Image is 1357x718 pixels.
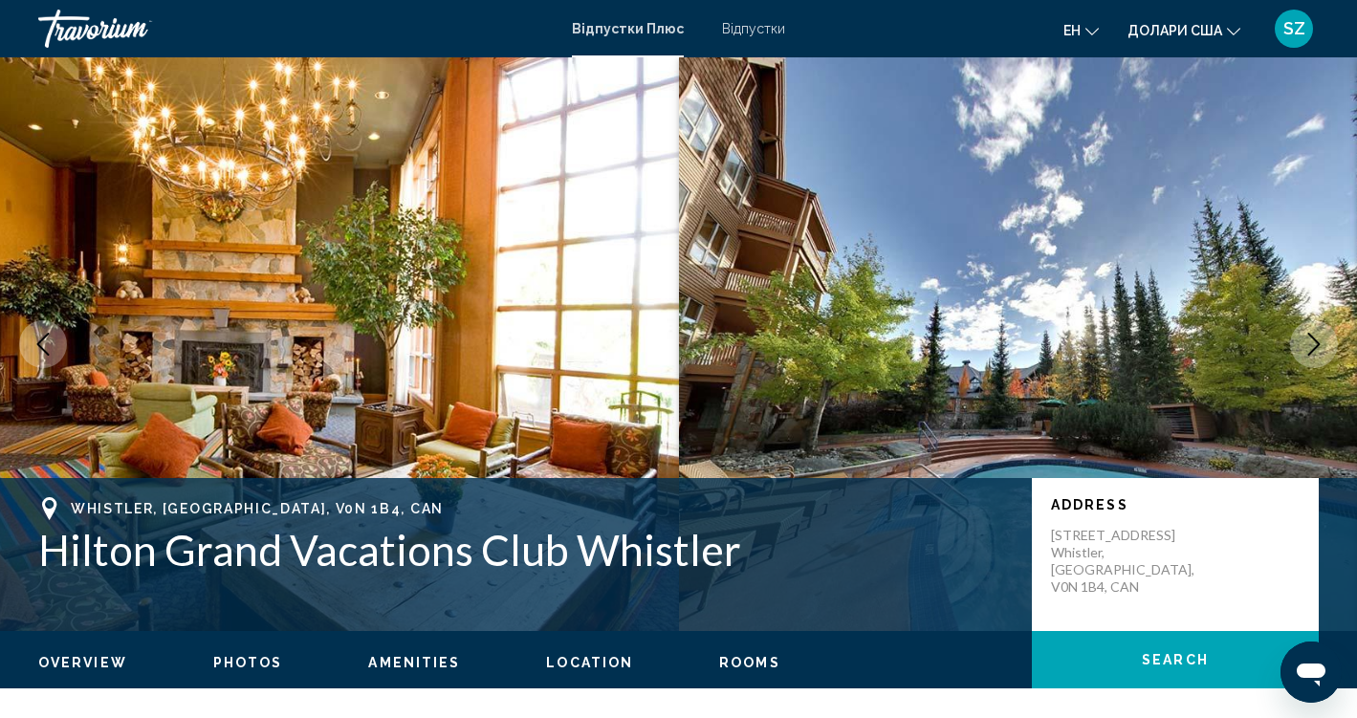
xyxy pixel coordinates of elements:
[1051,527,1204,596] p: [STREET_ADDRESS] Whistler, [GEOGRAPHIC_DATA], V0N 1B4, CAN
[38,10,553,48] a: Траворіум
[368,655,460,670] span: Amenities
[1283,18,1305,38] font: SZ
[213,654,283,671] button: Photos
[1063,16,1099,44] button: Змінити мову
[38,654,127,671] button: Overview
[1063,23,1081,38] font: ен
[368,654,460,671] button: Amenities
[546,655,633,670] span: Location
[38,525,1013,575] h1: Hilton Grand Vacations Club Whistler
[1280,642,1342,703] iframe: Кнопка запуску вікна обміну повідомленнями
[722,21,785,36] a: Відпустки
[1290,320,1338,368] button: Next image
[38,655,127,670] span: Overview
[719,654,780,671] button: Rooms
[1051,497,1300,512] p: Address
[19,320,67,368] button: Previous image
[546,654,633,671] button: Location
[213,655,283,670] span: Photos
[572,21,684,36] a: Відпустки Плюс
[719,655,780,670] span: Rooms
[71,501,444,516] span: Whistler, [GEOGRAPHIC_DATA], V0N 1B4, CAN
[1127,16,1240,44] button: Змінити валюту
[1142,653,1209,668] span: Search
[1127,23,1222,38] font: Долари США
[1269,9,1319,49] button: Меню користувача
[1032,631,1319,688] button: Search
